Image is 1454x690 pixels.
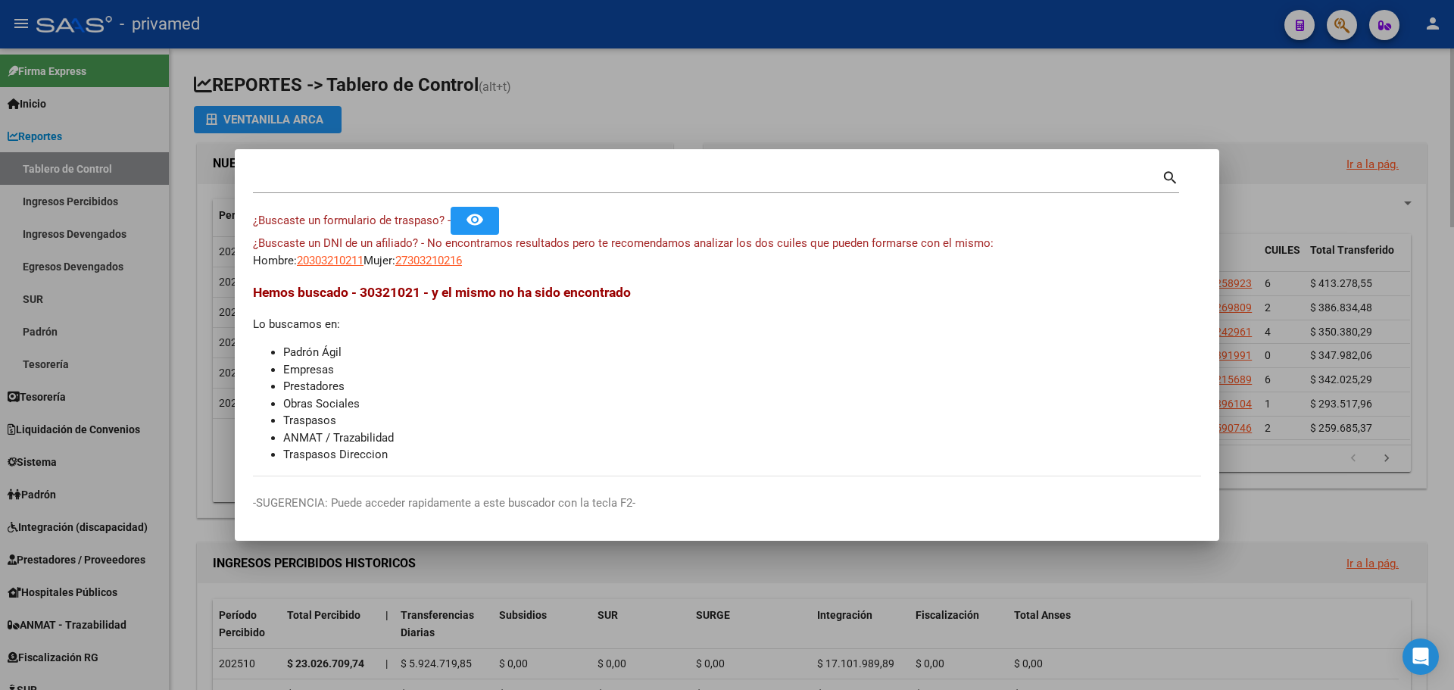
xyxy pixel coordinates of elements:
[283,412,1201,429] li: Traspasos
[283,446,1201,464] li: Traspasos Direccion
[253,495,1201,512] p: -SUGERENCIA: Puede acceder rapidamente a este buscador con la tecla F2-
[283,395,1201,413] li: Obras Sociales
[466,211,484,229] mat-icon: remove_red_eye
[253,283,1201,464] div: Lo buscamos en:
[1162,167,1179,186] mat-icon: search
[395,254,462,267] span: 27303210216
[283,429,1201,447] li: ANMAT / Trazabilidad
[1403,638,1439,675] div: Open Intercom Messenger
[283,344,1201,361] li: Padrón Ágil
[297,254,363,267] span: 20303210211
[283,378,1201,395] li: Prestadores
[253,235,1201,269] div: Hombre: Mujer:
[253,236,994,250] span: ¿Buscaste un DNI de un afiliado? - No encontramos resultados pero te recomendamos analizar los do...
[253,214,451,227] span: ¿Buscaste un formulario de traspaso? -
[283,361,1201,379] li: Empresas
[253,285,631,300] span: Hemos buscado - 30321021 - y el mismo no ha sido encontrado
